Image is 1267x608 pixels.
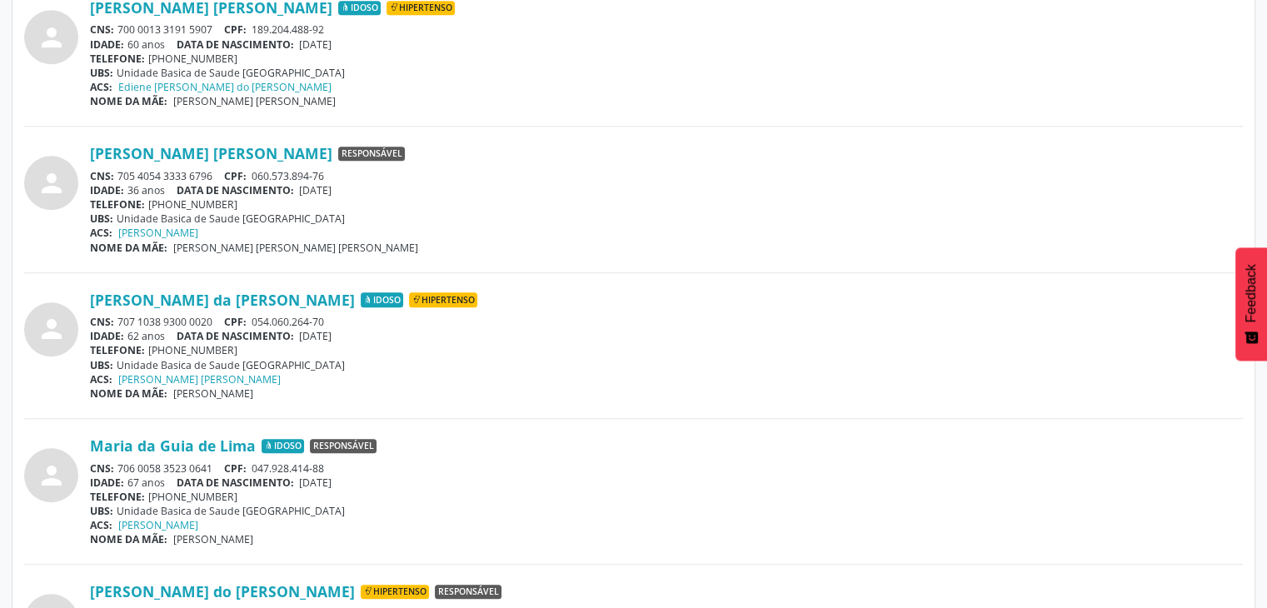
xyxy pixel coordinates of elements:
span: TELEFONE: [90,197,145,212]
span: Idoso [361,292,403,307]
span: Idoso [262,439,304,454]
div: Unidade Basica de Saude [GEOGRAPHIC_DATA] [90,504,1243,518]
a: [PERSON_NAME] [PERSON_NAME] [118,372,281,386]
span: NOME DA MÃE: [90,532,167,546]
span: Hipertenso [387,1,455,16]
span: CPF: [224,22,247,37]
span: ACS: [90,372,112,386]
span: Hipertenso [409,292,477,307]
span: DATA DE NASCIMENTO: [177,476,294,490]
span: CPF: [224,461,247,476]
button: Feedback - Mostrar pesquisa [1235,247,1267,361]
span: NOME DA MÃE: [90,386,167,401]
span: DATA DE NASCIMENTO: [177,37,294,52]
div: [PHONE_NUMBER] [90,52,1243,66]
span: Feedback [1244,264,1259,322]
span: 047.928.414-88 [252,461,324,476]
div: 700 0013 3191 5907 [90,22,1243,37]
i: person [37,314,67,344]
span: [DATE] [299,183,332,197]
span: NOME DA MÃE: [90,241,167,255]
span: UBS: [90,212,113,226]
span: TELEFONE: [90,52,145,66]
a: Ediene [PERSON_NAME] do [PERSON_NAME] [118,80,332,94]
span: IDADE: [90,37,124,52]
span: Responsável [435,585,501,600]
span: DATA DE NASCIMENTO: [177,329,294,343]
span: TELEFONE: [90,343,145,357]
a: [PERSON_NAME] do [PERSON_NAME] [90,582,355,601]
span: DATA DE NASCIMENTO: [177,183,294,197]
span: CNS: [90,22,114,37]
span: CPF: [224,169,247,183]
span: Responsável [310,439,377,454]
span: [PERSON_NAME] [173,532,253,546]
div: 36 anos [90,183,1243,197]
span: ACS: [90,226,112,240]
div: [PHONE_NUMBER] [90,197,1243,212]
i: person [37,168,67,198]
span: Hipertenso [361,585,429,600]
i: person [37,461,67,491]
span: [DATE] [299,476,332,490]
div: Unidade Basica de Saude [GEOGRAPHIC_DATA] [90,358,1243,372]
span: UBS: [90,358,113,372]
a: [PERSON_NAME] [118,226,198,240]
span: 189.204.488-92 [252,22,324,37]
span: CNS: [90,461,114,476]
div: 62 anos [90,329,1243,343]
span: IDADE: [90,329,124,343]
span: UBS: [90,66,113,80]
span: [PERSON_NAME] [PERSON_NAME] [PERSON_NAME] [173,241,418,255]
div: Unidade Basica de Saude [GEOGRAPHIC_DATA] [90,66,1243,80]
a: Maria da Guia de Lima [90,436,256,455]
span: Idoso [338,1,381,16]
span: TELEFONE: [90,490,145,504]
div: 707 1038 9300 0020 [90,315,1243,329]
div: 705 4054 3333 6796 [90,169,1243,183]
a: [PERSON_NAME] da [PERSON_NAME] [90,291,355,309]
a: [PERSON_NAME] [PERSON_NAME] [90,144,332,162]
span: [PERSON_NAME] [PERSON_NAME] [173,94,336,108]
a: [PERSON_NAME] [118,518,198,532]
span: [DATE] [299,37,332,52]
div: Unidade Basica de Saude [GEOGRAPHIC_DATA] [90,212,1243,226]
div: 67 anos [90,476,1243,490]
span: IDADE: [90,476,124,490]
div: [PHONE_NUMBER] [90,343,1243,357]
span: ACS: [90,518,112,532]
i: person [37,22,67,52]
div: 60 anos [90,37,1243,52]
span: ACS: [90,80,112,94]
span: CPF: [224,315,247,329]
span: CNS: [90,315,114,329]
span: IDADE: [90,183,124,197]
span: CNS: [90,169,114,183]
span: UBS: [90,504,113,518]
span: Responsável [338,147,405,162]
div: 706 0058 3523 0641 [90,461,1243,476]
span: 054.060.264-70 [252,315,324,329]
span: [DATE] [299,329,332,343]
div: [PHONE_NUMBER] [90,490,1243,504]
span: [PERSON_NAME] [173,386,253,401]
span: 060.573.894-76 [252,169,324,183]
span: NOME DA MÃE: [90,94,167,108]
